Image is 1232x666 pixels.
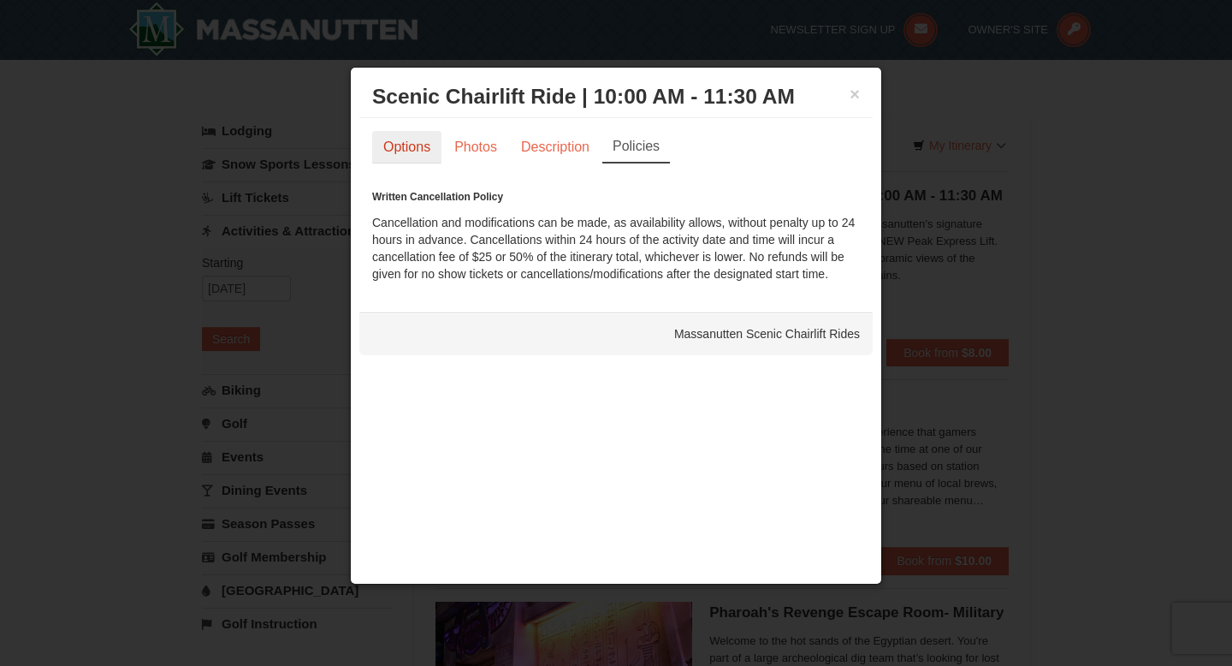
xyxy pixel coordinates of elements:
[602,131,670,164] a: Policies
[372,188,860,205] h6: Written Cancellation Policy
[510,131,601,164] a: Description
[372,188,860,282] div: Cancellation and modifications can be made, as availability allows, without penalty up to 24 hour...
[850,86,860,103] button: ×
[372,84,860,110] h3: Scenic Chairlift Ride | 10:00 AM - 11:30 AM
[372,131,441,164] a: Options
[443,131,508,164] a: Photos
[359,312,873,355] div: Massanutten Scenic Chairlift Rides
